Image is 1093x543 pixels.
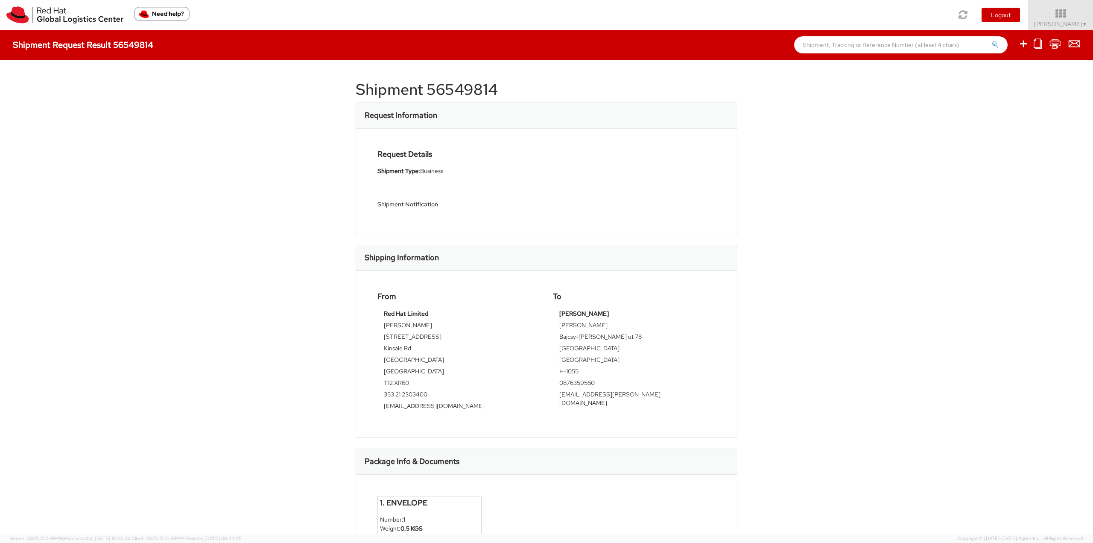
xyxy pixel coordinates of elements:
li: Weight: [380,524,479,533]
h3: Shipping Information [365,253,439,262]
span: [PERSON_NAME] [1034,20,1087,28]
td: Kinsale Rd [384,344,534,355]
td: Bajcsy-[PERSON_NAME] ut 78 [559,332,709,344]
td: [PERSON_NAME] [559,321,709,332]
td: [PERSON_NAME] [384,321,534,332]
li: Number: [380,515,479,524]
td: [GEOGRAPHIC_DATA] [384,367,534,379]
h4: 1. Envelope [380,499,479,507]
span: ▼ [1082,21,1087,28]
td: 0876359560 [559,379,709,390]
span: Server: 2025.17.0-1194904eeae [10,535,130,541]
span: Client: 2025.17.0-cb14447 [132,535,242,541]
li: Dimensions: [380,533,479,542]
button: Need help? [134,7,190,21]
td: H-1055 [559,367,709,379]
td: [EMAIL_ADDRESS][PERSON_NAME][DOMAIN_NAME] [559,390,709,410]
input: Shipment, Tracking or Reference Number (at least 4 chars) [794,36,1008,53]
span: Copyright © [DATE]-[DATE] Agistix Inc., All Rights Reserved [958,535,1083,542]
strong: Shipment Type: [377,167,420,175]
h3: Package Info & Documents [365,457,459,466]
li: Business [377,167,540,176]
td: [EMAIL_ADDRESS][DOMAIN_NAME] [384,402,534,413]
h5: Shipment Notification [377,201,540,208]
h4: From [377,292,540,301]
td: [GEOGRAPHIC_DATA] [559,355,709,367]
span: master, [DATE] 08:44:05 [188,535,242,541]
h1: Shipment 56549814 [356,81,737,98]
strong: [PERSON_NAME] [559,310,609,317]
td: [STREET_ADDRESS] [384,332,534,344]
h4: Request Details [377,150,540,158]
span: master, [DATE] 10:32:38 [78,535,130,541]
strong: 1 [403,516,406,523]
h3: Request Information [365,111,437,120]
td: 353 21 2303400 [384,390,534,402]
strong: 0.5 KGS [400,525,423,532]
h4: Shipment Request Result 56549814 [13,40,153,50]
td: [GEOGRAPHIC_DATA] [559,344,709,355]
h4: To [553,292,716,301]
button: Logout [982,8,1020,22]
strong: Red Hat Limited [384,310,428,317]
td: T12 XR60 [384,379,534,390]
td: [GEOGRAPHIC_DATA] [384,355,534,367]
img: rh-logistics-00dfa346123c4ec078e1.svg [6,6,123,23]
